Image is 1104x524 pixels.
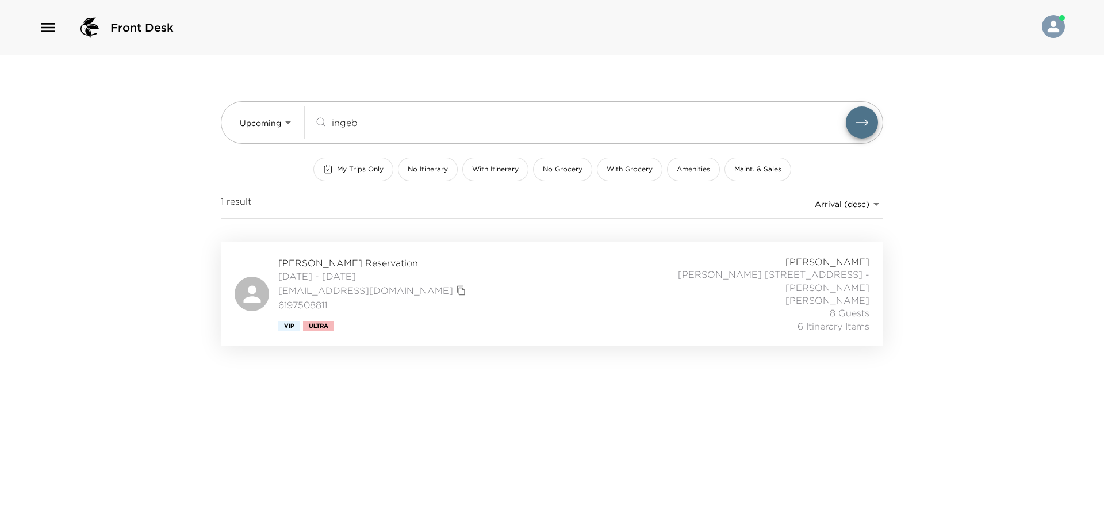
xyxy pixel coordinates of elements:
[543,165,582,174] span: No Grocery
[278,284,453,297] a: [EMAIL_ADDRESS][DOMAIN_NAME]
[221,242,883,346] a: [PERSON_NAME] Reservation[DATE] - [DATE][EMAIL_ADDRESS][DOMAIN_NAME]copy primary member email6197...
[785,294,869,307] span: [PERSON_NAME]
[677,165,710,174] span: Amenities
[221,195,251,213] span: 1 result
[667,158,720,181] button: Amenities
[1042,15,1065,38] img: User
[597,158,662,181] button: With Grocery
[313,158,393,181] button: My Trips Only
[408,165,448,174] span: No Itinerary
[398,158,458,181] button: No Itinerary
[453,282,469,299] button: copy primary member email
[533,158,592,181] button: No Grocery
[76,14,103,41] img: logo
[110,20,174,36] span: Front Desk
[615,268,869,294] span: [PERSON_NAME] [STREET_ADDRESS] - [PERSON_NAME]
[815,199,869,209] span: Arrival (desc)
[607,165,653,174] span: With Grocery
[472,165,519,174] span: With Itinerary
[278,257,469,269] span: [PERSON_NAME] Reservation
[785,255,869,268] span: [PERSON_NAME]
[337,165,384,174] span: My Trips Only
[462,158,528,181] button: With Itinerary
[332,116,846,129] input: Search by traveler, residence, or concierge
[734,165,781,174] span: Maint. & Sales
[240,118,281,128] span: Upcoming
[830,307,869,319] span: 8 Guests
[278,299,469,311] span: 6197508811
[284,323,294,330] span: Vip
[798,320,869,332] span: 6 Itinerary Items
[724,158,791,181] button: Maint. & Sales
[309,323,328,330] span: Ultra
[278,270,469,282] span: [DATE] - [DATE]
